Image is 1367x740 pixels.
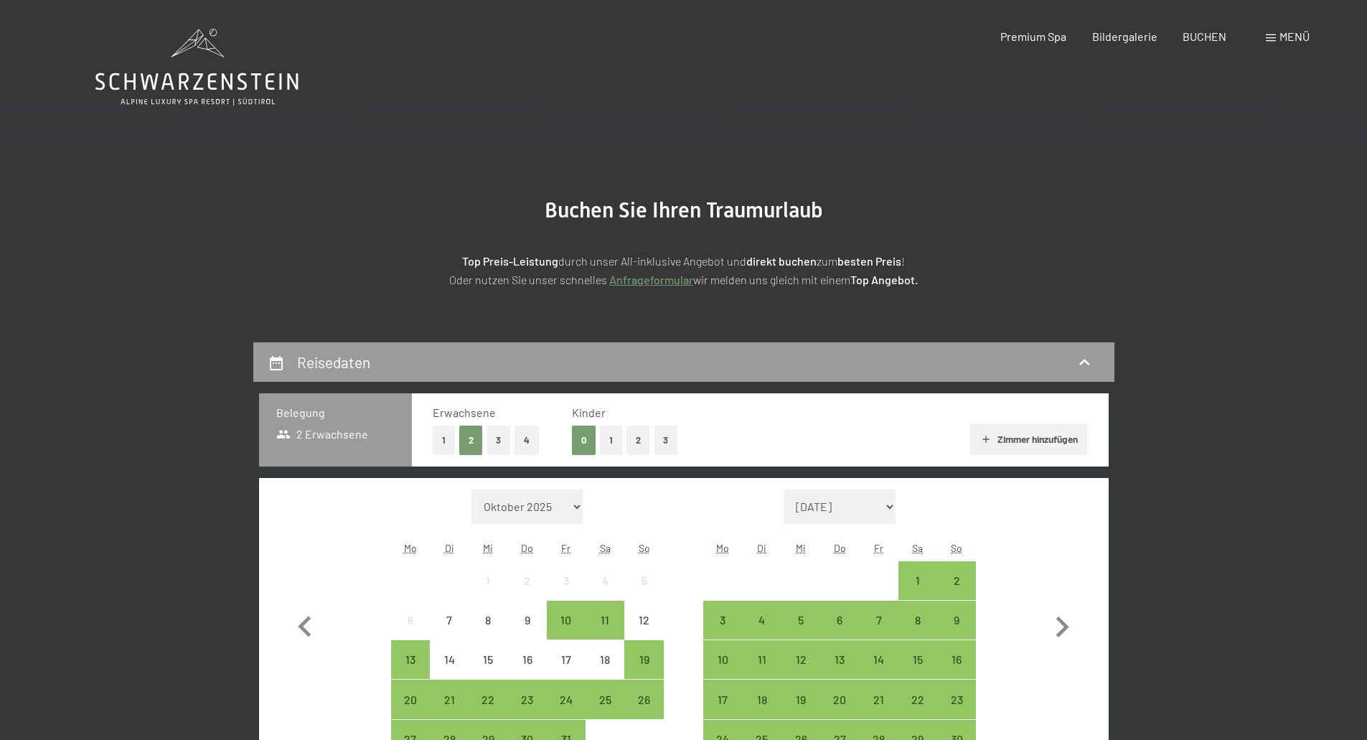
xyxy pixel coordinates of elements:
[744,614,780,650] div: 4
[900,694,936,730] div: 22
[796,542,806,554] abbr: Mittwoch
[509,575,545,611] div: 2
[515,426,539,455] button: 4
[705,614,741,650] div: 3
[469,601,507,640] div: Wed Oct 08 2025
[600,542,611,554] abbr: Samstag
[716,542,729,554] abbr: Montag
[626,694,662,730] div: 26
[469,680,507,718] div: Wed Oct 22 2025
[939,575,974,611] div: 2
[898,601,937,640] div: Anreise möglich
[937,680,976,718] div: Sun Nov 23 2025
[469,561,507,600] div: Anreise nicht möglich
[508,601,547,640] div: Anreise nicht möglich
[744,654,780,690] div: 11
[586,561,624,600] div: Anreise nicht möglich
[626,654,662,690] div: 19
[469,640,507,679] div: Wed Oct 15 2025
[391,640,430,679] div: Anreise möglich
[586,640,624,679] div: Anreise nicht möglich
[430,640,469,679] div: Anreise nicht möglich
[431,614,467,650] div: 7
[1279,29,1310,43] span: Menü
[521,542,533,554] abbr: Donnerstag
[951,542,962,554] abbr: Sonntag
[545,197,823,223] span: Buchen Sie Ihren Traumurlaub
[548,575,584,611] div: 3
[586,601,624,640] div: Anreise möglich
[404,542,417,554] abbr: Montag
[547,601,586,640] div: Anreise möglich
[547,640,586,679] div: Anreise nicht möglich
[586,601,624,640] div: Sat Oct 11 2025
[624,680,663,718] div: Sun Oct 26 2025
[624,640,663,679] div: Sun Oct 19 2025
[547,680,586,718] div: Fri Oct 24 2025
[900,614,936,650] div: 8
[624,680,663,718] div: Anreise möglich
[509,614,545,650] div: 9
[850,273,918,286] strong: Top Angebot.
[939,654,974,690] div: 16
[586,640,624,679] div: Sat Oct 18 2025
[822,614,858,650] div: 6
[1000,29,1066,43] span: Premium Spa
[470,654,506,690] div: 15
[743,640,781,679] div: Tue Nov 11 2025
[470,575,506,611] div: 1
[859,680,898,718] div: Fri Nov 21 2025
[586,561,624,600] div: Sat Oct 04 2025
[937,561,976,600] div: Sun Nov 02 2025
[703,601,742,640] div: Anreise möglich
[391,640,430,679] div: Mon Oct 13 2025
[430,680,469,718] div: Anreise möglich
[430,640,469,679] div: Tue Oct 14 2025
[859,680,898,718] div: Anreise möglich
[874,542,883,554] abbr: Freitag
[548,614,584,650] div: 10
[624,601,663,640] div: Anreise nicht möglich
[430,680,469,718] div: Tue Oct 21 2025
[703,601,742,640] div: Mon Nov 03 2025
[624,561,663,600] div: Sun Oct 05 2025
[508,601,547,640] div: Thu Oct 09 2025
[547,561,586,600] div: Fri Oct 03 2025
[1183,29,1226,43] span: BUCHEN
[743,601,781,640] div: Tue Nov 04 2025
[898,640,937,679] div: Sat Nov 15 2025
[587,614,623,650] div: 11
[820,680,859,718] div: Thu Nov 20 2025
[469,561,507,600] div: Wed Oct 01 2025
[781,601,820,640] div: Wed Nov 05 2025
[900,575,936,611] div: 1
[470,614,506,650] div: 8
[783,694,819,730] div: 19
[834,542,846,554] abbr: Donnerstag
[626,575,662,611] div: 5
[937,640,976,679] div: Anreise möglich
[587,694,623,730] div: 25
[276,426,369,442] span: 2 Erwachsene
[970,423,1087,455] button: Zimmer hinzufügen
[391,680,430,718] div: Anreise möglich
[743,640,781,679] div: Anreise möglich
[860,614,896,650] div: 7
[487,426,511,455] button: 3
[898,601,937,640] div: Sat Nov 08 2025
[393,654,428,690] div: 13
[391,601,430,640] div: Mon Oct 06 2025
[820,601,859,640] div: Thu Nov 06 2025
[508,680,547,718] div: Thu Oct 23 2025
[600,426,622,455] button: 1
[1092,29,1157,43] a: Bildergalerie
[859,640,898,679] div: Fri Nov 14 2025
[860,654,896,690] div: 14
[430,601,469,640] div: Anreise nicht möglich
[548,654,584,690] div: 17
[781,640,820,679] div: Anreise möglich
[939,694,974,730] div: 23
[469,680,507,718] div: Anreise möglich
[820,601,859,640] div: Anreise möglich
[783,654,819,690] div: 12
